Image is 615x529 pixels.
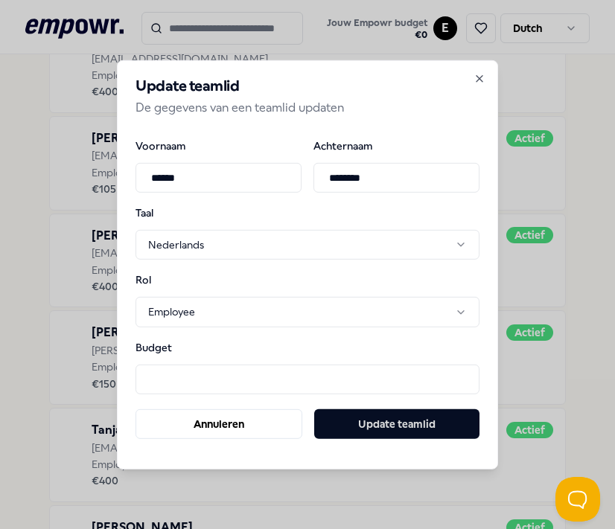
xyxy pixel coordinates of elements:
[314,409,479,439] button: Update teamlid
[136,78,479,93] h2: Update teamlid
[136,275,213,285] label: Rol
[136,97,479,117] p: De gegevens van een teamlid updaten
[136,409,302,439] button: Annuleren
[136,208,213,218] label: Taal
[136,141,302,151] label: Voornaam
[313,141,479,151] label: Achternaam
[136,342,213,353] label: Budget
